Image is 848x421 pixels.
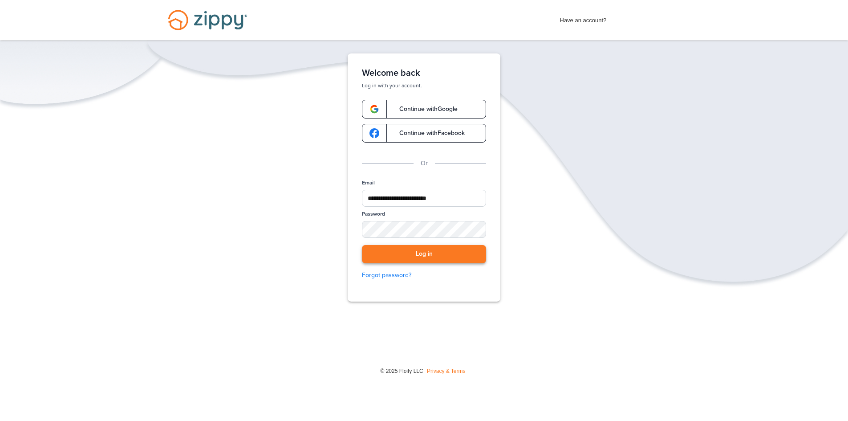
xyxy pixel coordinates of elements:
label: Password [362,210,385,218]
span: Continue with Facebook [390,130,465,136]
p: Log in with your account. [362,82,486,89]
input: Password [362,221,486,238]
a: Forgot password? [362,270,486,280]
span: © 2025 Floify LLC [380,368,423,374]
input: Email [362,190,486,207]
p: Or [421,159,428,168]
span: Have an account? [560,11,607,25]
button: Log in [362,245,486,263]
a: google-logoContinue withGoogle [362,100,486,119]
label: Email [362,179,375,187]
img: google-logo [369,128,379,138]
a: Privacy & Terms [427,368,465,374]
a: google-logoContinue withFacebook [362,124,486,143]
img: google-logo [369,104,379,114]
h1: Welcome back [362,68,486,78]
span: Continue with Google [390,106,458,112]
